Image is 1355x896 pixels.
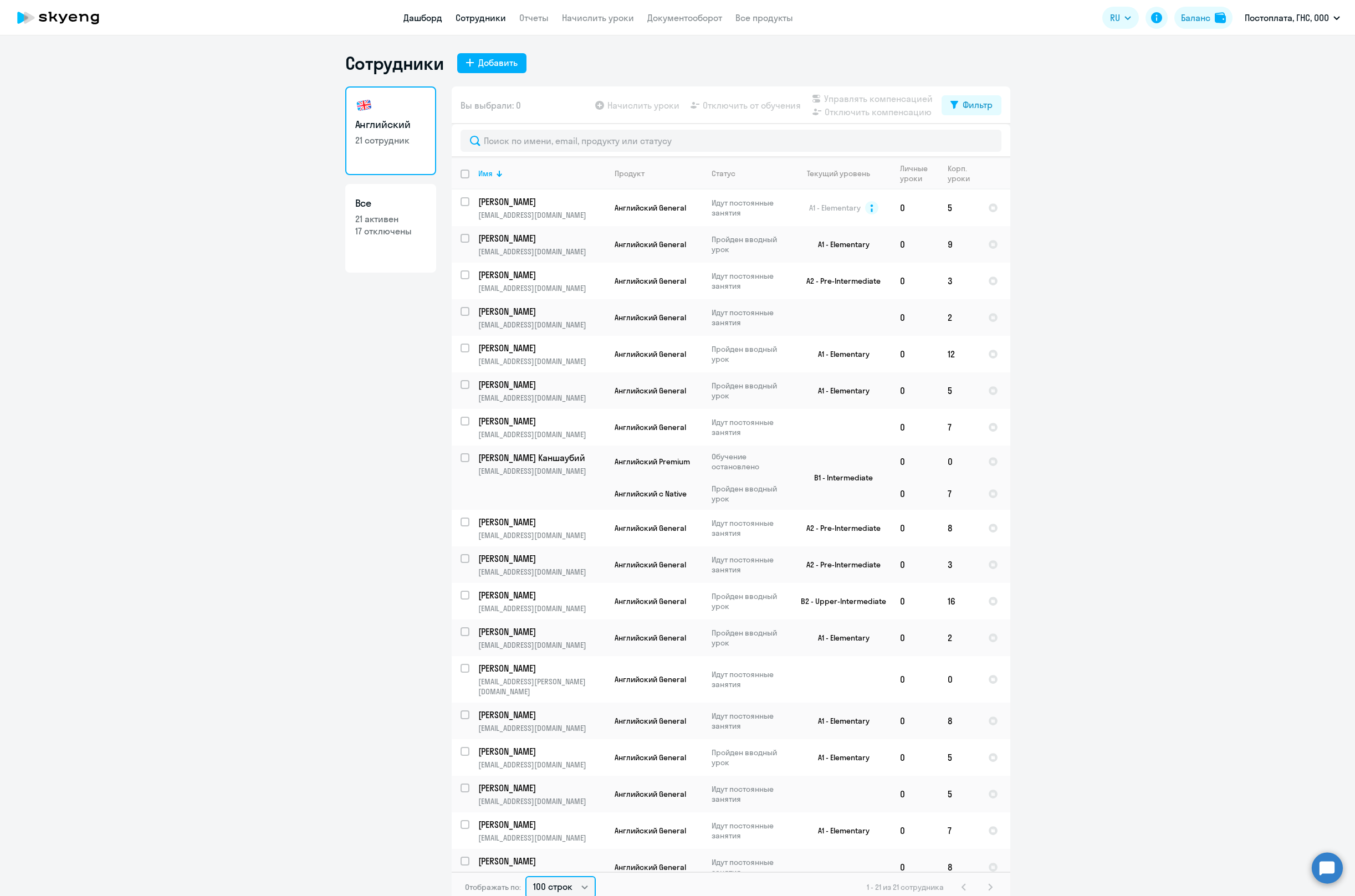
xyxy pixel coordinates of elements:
[948,163,979,183] div: Корп. уроки
[891,372,939,409] td: 0
[712,234,788,254] p: Пройден вводный урок
[891,583,939,619] td: 0
[788,546,891,583] td: A2 - Pre-Intermediate
[615,560,686,570] span: Английский General
[939,546,979,583] td: 3
[712,711,788,731] p: Идут постоянные занятия
[478,589,605,601] a: [PERSON_NAME]
[478,782,605,794] a: [PERSON_NAME]
[478,709,605,721] a: [PERSON_NAME]
[891,703,939,739] td: 0
[478,516,605,528] a: [PERSON_NAME]
[478,342,604,354] p: [PERSON_NAME]
[712,168,735,178] div: Статус
[478,662,605,674] a: [PERSON_NAME]
[942,95,1001,115] button: Фильтр
[478,818,604,831] p: [PERSON_NAME]
[478,305,604,318] p: [PERSON_NAME]
[939,812,979,849] td: 7
[461,130,1001,152] input: Поиск по имени, email, продукту или статусу
[797,168,891,178] div: Текущий уровень
[478,760,605,770] p: [EMAIL_ADDRESS][DOMAIN_NAME]
[478,56,518,69] div: Добавить
[1245,11,1329,24] p: Постоплата, ГНС, ООО
[615,457,690,467] span: Английский Premium
[519,12,549,23] a: Отчеты
[355,117,426,132] h3: Английский
[615,523,686,533] span: Английский General
[788,739,891,776] td: A1 - Elementary
[478,567,605,577] p: [EMAIL_ADDRESS][DOMAIN_NAME]
[891,656,939,703] td: 0
[1239,4,1346,31] button: Постоплата, ГНС, ООО
[939,409,979,446] td: 7
[478,626,604,638] p: [PERSON_NAME]
[788,583,891,619] td: B2 - Upper-Intermediate
[478,210,605,220] p: [EMAIL_ADDRESS][DOMAIN_NAME]
[712,452,788,472] p: Обучение остановлено
[478,269,604,281] p: [PERSON_NAME]
[355,134,426,146] p: 21 сотрудник
[345,86,436,175] a: Английский21 сотрудник
[355,196,426,211] h3: Все
[891,546,939,583] td: 0
[478,552,605,565] a: [PERSON_NAME]
[478,415,605,427] a: [PERSON_NAME]
[891,510,939,546] td: 0
[478,745,604,757] p: [PERSON_NAME]
[478,603,605,613] p: [EMAIL_ADDRESS][DOMAIN_NAME]
[478,393,605,403] p: [EMAIL_ADDRESS][DOMAIN_NAME]
[891,336,939,372] td: 0
[963,98,993,111] div: Фильтр
[788,372,891,409] td: A1 - Elementary
[615,276,686,286] span: Английский General
[355,225,426,237] p: 17 отключены
[478,869,605,879] p: [EMAIL_ADDRESS][DOMAIN_NAME]
[788,336,891,372] td: A1 - Elementary
[478,589,604,601] p: [PERSON_NAME]
[615,239,686,249] span: Английский General
[478,283,605,293] p: [EMAIL_ADDRESS][DOMAIN_NAME]
[1215,12,1226,23] img: balance
[456,12,506,23] a: Сотрудники
[891,446,939,478] td: 0
[891,190,939,226] td: 0
[788,263,891,299] td: A2 - Pre-Intermediate
[355,96,373,114] img: english
[788,446,891,510] td: B1 - Intermediate
[615,752,686,762] span: Английский General
[478,745,605,757] a: [PERSON_NAME]
[478,232,605,244] a: [PERSON_NAME]
[615,422,686,432] span: Английский General
[939,583,979,619] td: 16
[891,776,939,812] td: 0
[891,299,939,336] td: 0
[939,478,979,510] td: 7
[712,591,788,611] p: Пройден вводный урок
[478,196,604,208] p: [PERSON_NAME]
[478,269,605,281] a: [PERSON_NAME]
[478,530,605,540] p: [EMAIL_ADDRESS][DOMAIN_NAME]
[478,232,604,244] p: [PERSON_NAME]
[712,381,788,401] p: Пройден вводный урок
[939,703,979,739] td: 8
[615,633,686,643] span: Английский General
[478,662,604,674] p: [PERSON_NAME]
[615,489,687,499] span: Английский с Native
[615,716,686,726] span: Английский General
[939,263,979,299] td: 3
[712,344,788,364] p: Пройден вводный урок
[478,452,605,464] a: [PERSON_NAME] Каншаубий
[478,833,605,843] p: [EMAIL_ADDRESS][DOMAIN_NAME]
[478,429,605,439] p: [EMAIL_ADDRESS][DOMAIN_NAME]
[712,271,788,291] p: Идут постоянные занятия
[939,739,979,776] td: 5
[478,626,605,638] a: [PERSON_NAME]
[478,356,605,366] p: [EMAIL_ADDRESS][DOMAIN_NAME]
[788,510,891,546] td: A2 - Pre-Intermediate
[891,739,939,776] td: 0
[615,313,686,322] span: Английский General
[807,168,870,178] div: Текущий уровень
[788,226,891,263] td: A1 - Elementary
[1181,11,1210,24] div: Баланс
